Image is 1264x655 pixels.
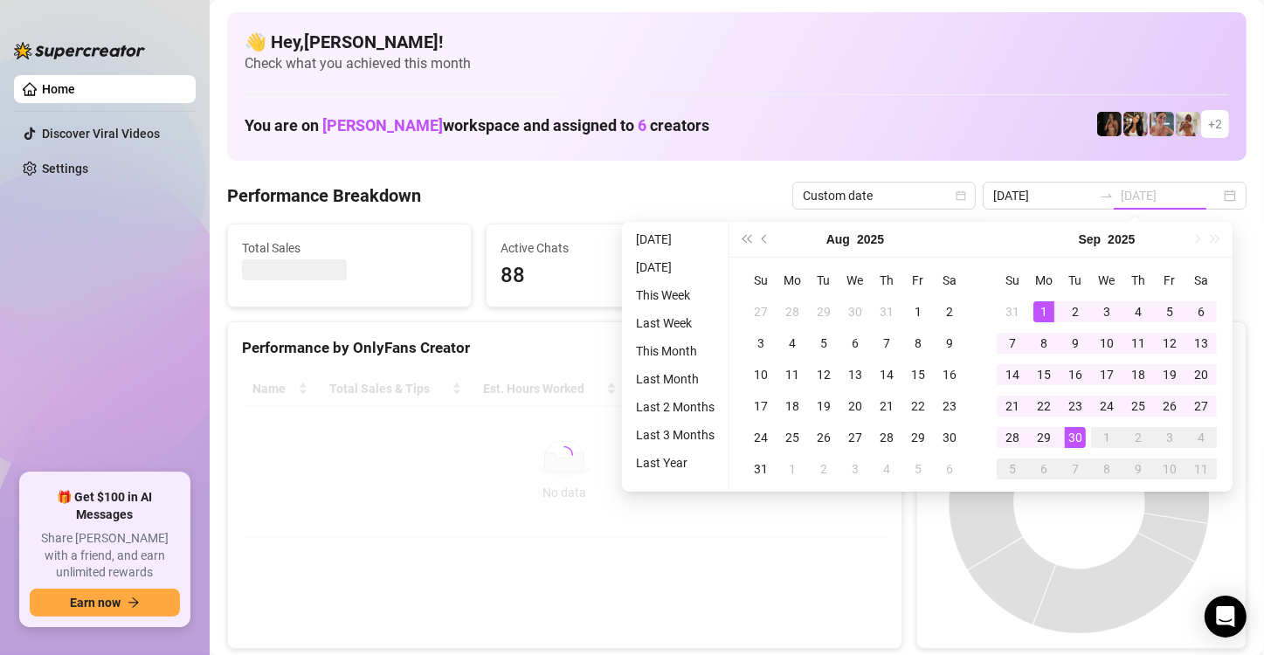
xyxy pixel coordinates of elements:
div: 29 [908,427,929,448]
div: Open Intercom Messenger [1205,596,1247,638]
span: Custom date [803,183,965,209]
span: 88 [501,259,715,293]
span: loading [556,446,573,464]
div: 27 [845,427,866,448]
li: Last Week [629,313,722,334]
td: 2025-10-11 [1185,453,1217,485]
td: 2025-09-19 [1154,359,1185,390]
span: Active Chats [501,238,715,258]
td: 2025-09-05 [1154,296,1185,327]
div: 15 [908,364,929,385]
td: 2025-09-01 [777,453,808,485]
td: 2025-09-17 [1091,359,1122,390]
div: 16 [1065,364,1086,385]
button: Choose a month [1079,222,1102,257]
td: 2025-10-02 [1122,422,1154,453]
div: 17 [1096,364,1117,385]
td: 2025-10-05 [997,453,1028,485]
div: 9 [939,333,960,354]
td: 2025-08-14 [871,359,902,390]
div: 16 [939,364,960,385]
div: 21 [876,396,897,417]
li: Last Year [629,452,722,473]
div: 15 [1033,364,1054,385]
span: Share [PERSON_NAME] with a friend, and earn unlimited rewards [30,530,180,582]
div: 19 [1159,364,1180,385]
td: 2025-08-05 [808,327,839,359]
div: 20 [845,396,866,417]
td: 2025-08-21 [871,390,902,422]
td: 2025-08-09 [934,327,965,359]
td: 2025-08-26 [808,422,839,453]
td: 2025-09-02 [808,453,839,485]
div: 24 [1096,396,1117,417]
td: 2025-09-25 [1122,390,1154,422]
th: Su [997,265,1028,296]
td: 2025-09-16 [1060,359,1091,390]
td: 2025-08-25 [777,422,808,453]
td: 2025-09-03 [839,453,871,485]
td: 2025-08-22 [902,390,934,422]
td: 2025-08-23 [934,390,965,422]
div: 14 [876,364,897,385]
div: 23 [939,396,960,417]
th: Mo [1028,265,1060,296]
th: Fr [1154,265,1185,296]
td: 2025-09-04 [871,453,902,485]
div: 30 [845,301,866,322]
div: 8 [908,333,929,354]
button: Choose a year [857,222,884,257]
div: 17 [750,396,771,417]
td: 2025-09-30 [1060,422,1091,453]
td: 2025-09-05 [902,453,934,485]
input: Start date [993,186,1093,205]
div: 6 [1191,301,1212,322]
td: 2025-09-06 [934,453,965,485]
td: 2025-08-13 [839,359,871,390]
td: 2025-08-16 [934,359,965,390]
div: 5 [1159,301,1180,322]
td: 2025-09-20 [1185,359,1217,390]
div: 3 [845,458,866,479]
div: 4 [876,458,897,479]
td: 2025-07-30 [839,296,871,327]
div: 9 [1065,333,1086,354]
span: Total Sales [242,238,457,258]
li: Last 3 Months [629,424,722,445]
td: 2025-09-09 [1060,327,1091,359]
td: 2025-09-24 [1091,390,1122,422]
div: Performance by OnlyFans Creator [242,336,888,360]
div: 26 [1159,396,1180,417]
td: 2025-09-28 [997,422,1028,453]
td: 2025-08-31 [997,296,1028,327]
li: [DATE] [629,229,722,250]
div: 11 [1191,458,1212,479]
div: 31 [1002,301,1023,322]
li: This Month [629,341,722,362]
li: This Week [629,285,722,306]
td: 2025-08-02 [934,296,965,327]
div: 13 [1191,333,1212,354]
div: 25 [1128,396,1149,417]
td: 2025-09-08 [1028,327,1060,359]
li: Last Month [629,369,722,390]
div: 8 [1096,458,1117,479]
td: 2025-08-11 [777,359,808,390]
img: YL [1150,112,1174,136]
button: Choose a year [1108,222,1135,257]
td: 2025-09-22 [1028,390,1060,422]
div: 3 [1096,301,1117,322]
div: 27 [750,301,771,322]
td: 2025-09-29 [1028,422,1060,453]
div: 2 [1128,427,1149,448]
th: Tu [1060,265,1091,296]
a: Home [42,82,75,96]
button: Previous month (PageUp) [756,222,775,257]
div: 11 [782,364,803,385]
td: 2025-10-06 [1028,453,1060,485]
td: 2025-10-08 [1091,453,1122,485]
div: 19 [813,396,834,417]
td: 2025-07-31 [871,296,902,327]
td: 2025-10-09 [1122,453,1154,485]
div: 22 [1033,396,1054,417]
